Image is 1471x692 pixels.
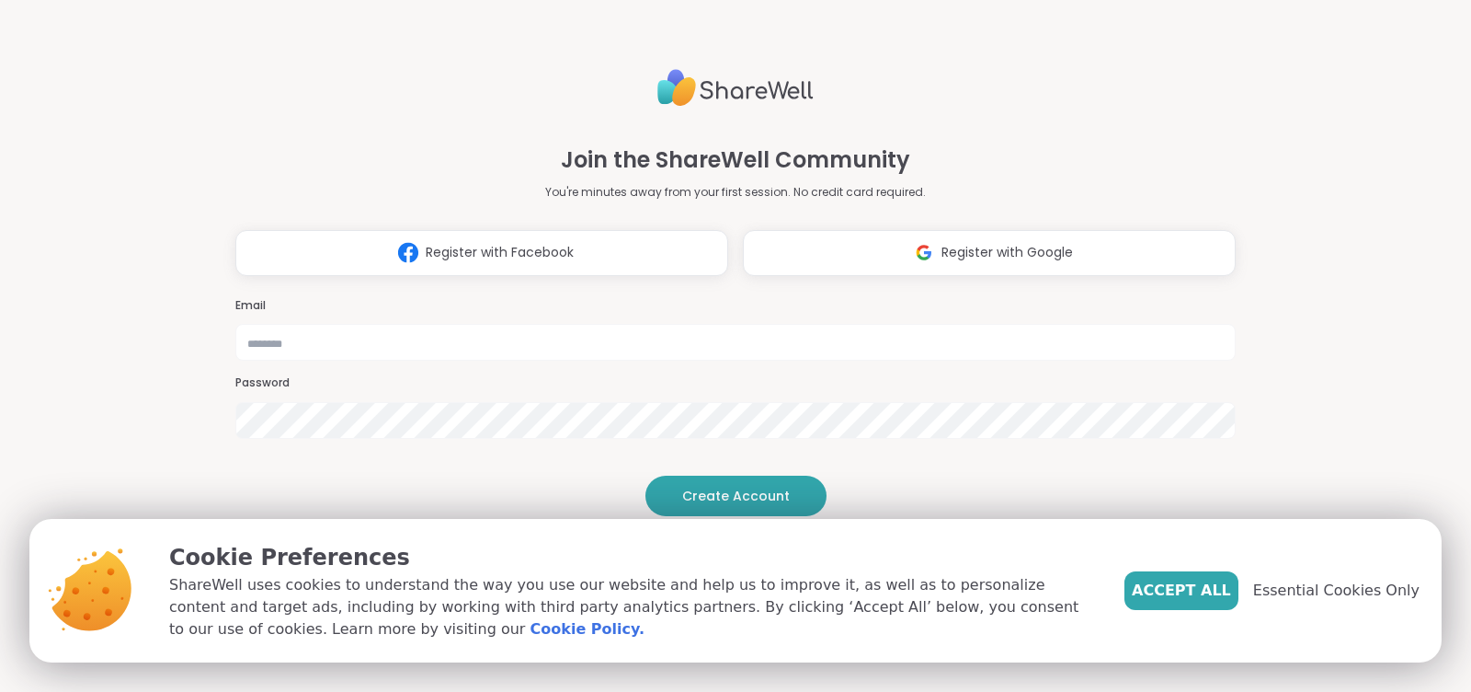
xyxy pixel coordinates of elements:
[169,541,1095,574] p: Cookie Preferences
[1124,571,1238,610] button: Accept All
[682,487,790,505] span: Create Account
[561,144,910,177] h1: Join the ShareWell Community
[743,230,1236,276] button: Register with Google
[530,618,644,640] a: Cookie Policy.
[941,243,1073,262] span: Register with Google
[1253,580,1420,602] span: Essential Cookies Only
[391,236,426,270] img: ShareWell Logomark
[545,184,926,201] p: You're minutes away from your first session. No credit card required.
[169,574,1095,640] p: ShareWell uses cookies to understand the way you use our website and help us to improve it, as we...
[235,230,728,276] button: Register with Facebook
[907,236,941,270] img: ShareWell Logomark
[1132,580,1231,602] span: Accept All
[657,62,814,114] img: ShareWell Logo
[235,298,1236,314] h3: Email
[645,476,827,516] button: Create Account
[235,375,1236,391] h3: Password
[426,243,574,262] span: Register with Facebook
